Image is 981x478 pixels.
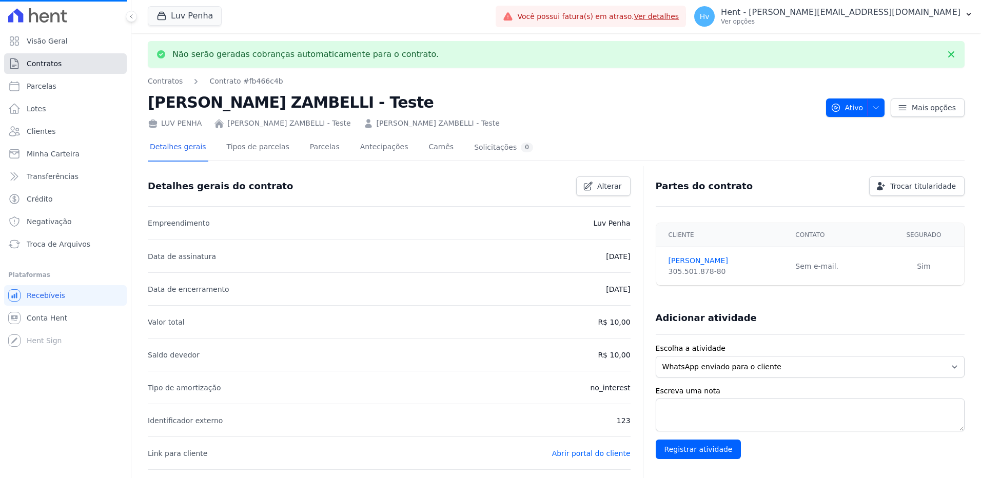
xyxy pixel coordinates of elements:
p: Data de encerramento [148,283,229,295]
a: Clientes [4,121,127,142]
p: R$ 10,00 [598,316,630,328]
a: Contrato #fb466c4b [209,76,283,87]
span: Mais opções [912,103,956,113]
span: Alterar [597,181,622,191]
a: Antecipações [358,134,410,162]
a: Solicitações0 [472,134,535,162]
div: 0 [521,143,533,152]
p: Não serão geradas cobranças automaticamente para o contrato. [172,49,439,59]
div: Plataformas [8,269,123,281]
span: Troca de Arquivos [27,239,90,249]
a: Parcelas [308,134,342,162]
a: [PERSON_NAME] ZAMBELLI - Teste [377,118,500,129]
span: Hv [700,13,710,20]
p: Ver opções [721,17,960,26]
a: Mais opções [891,98,965,117]
a: Alterar [576,176,631,196]
span: Recebíveis [27,290,65,301]
p: [DATE] [606,250,630,263]
span: Lotes [27,104,46,114]
h3: Adicionar atividade [656,312,757,324]
p: Valor total [148,316,185,328]
a: Ver detalhes [634,12,679,21]
input: Registrar atividade [656,440,741,459]
span: Negativação [27,216,72,227]
p: no_interest [590,382,630,394]
nav: Breadcrumb [148,76,283,87]
span: Crédito [27,194,53,204]
a: Contratos [148,76,183,87]
a: Visão Geral [4,31,127,51]
h3: Partes do contrato [656,180,753,192]
span: Trocar titularidade [890,181,956,191]
a: Conta Hent [4,308,127,328]
span: Visão Geral [27,36,68,46]
a: Tipos de parcelas [225,134,291,162]
span: Você possui fatura(s) em atraso. [517,11,679,22]
p: Link para cliente [148,447,207,460]
a: Minha Carteira [4,144,127,164]
a: [PERSON_NAME] ZAMBELLI - Teste [227,118,350,129]
div: 305.501.878-80 [669,266,783,277]
a: Crédito [4,189,127,209]
span: Ativo [831,98,864,117]
span: Minha Carteira [27,149,80,159]
nav: Breadcrumb [148,76,818,87]
span: Transferências [27,171,79,182]
a: [PERSON_NAME] [669,255,783,266]
p: Empreendimento [148,217,210,229]
p: [DATE] [606,283,630,295]
a: Contratos [4,53,127,74]
h2: [PERSON_NAME] ZAMBELLI - Teste [148,91,818,114]
a: Parcelas [4,76,127,96]
p: Saldo devedor [148,349,200,361]
a: Recebíveis [4,285,127,306]
p: R$ 10,00 [598,349,630,361]
a: Carnês [426,134,456,162]
span: Conta Hent [27,313,67,323]
label: Escreva uma nota [656,386,965,396]
p: Tipo de amortização [148,382,221,394]
a: Abrir portal do cliente [552,449,631,457]
p: Data de assinatura [148,250,216,263]
div: LUV PENHA [148,118,202,129]
a: Trocar titularidade [869,176,965,196]
th: Segurado [884,223,964,247]
button: Luv Penha [148,6,222,26]
label: Escolha a atividade [656,343,965,354]
span: Clientes [27,126,55,136]
a: Lotes [4,98,127,119]
p: Identificador externo [148,414,223,427]
a: Troca de Arquivos [4,234,127,254]
td: Sem e-mail. [789,247,884,286]
th: Cliente [656,223,790,247]
a: Transferências [4,166,127,187]
th: Contato [789,223,884,247]
p: Hent - [PERSON_NAME][EMAIL_ADDRESS][DOMAIN_NAME] [721,7,960,17]
p: 123 [617,414,631,427]
span: Parcelas [27,81,56,91]
a: Detalhes gerais [148,134,208,162]
button: Hv Hent - [PERSON_NAME][EMAIL_ADDRESS][DOMAIN_NAME] Ver opções [686,2,981,31]
a: Negativação [4,211,127,232]
p: Luv Penha [594,217,631,229]
div: Solicitações [474,143,533,152]
span: Contratos [27,58,62,69]
h3: Detalhes gerais do contrato [148,180,293,192]
button: Ativo [826,98,885,117]
td: Sim [884,247,964,286]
